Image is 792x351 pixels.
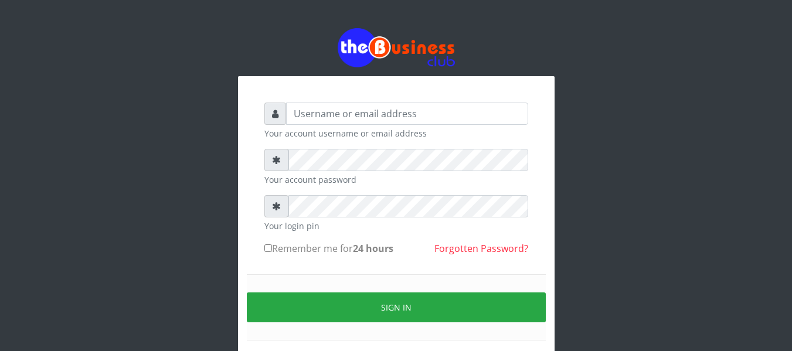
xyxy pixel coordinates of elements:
[353,242,393,255] b: 24 hours
[264,244,272,252] input: Remember me for24 hours
[264,127,528,139] small: Your account username or email address
[264,173,528,186] small: Your account password
[264,241,393,255] label: Remember me for
[286,103,528,125] input: Username or email address
[434,242,528,255] a: Forgotten Password?
[264,220,528,232] small: Your login pin
[247,292,546,322] button: Sign in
